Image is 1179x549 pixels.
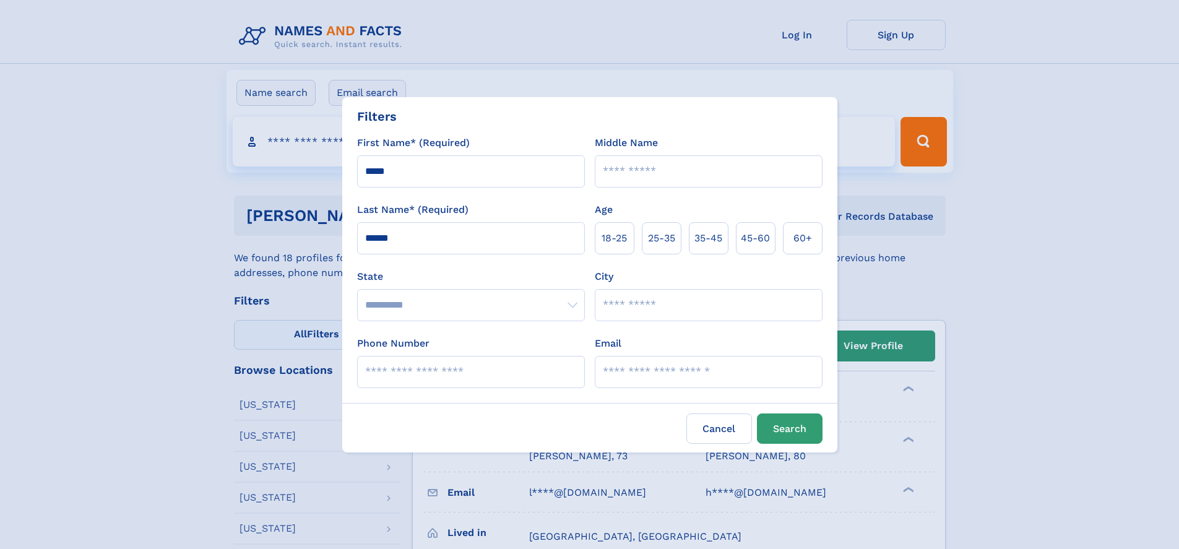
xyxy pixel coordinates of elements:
[595,202,613,217] label: Age
[357,269,585,284] label: State
[741,231,770,246] span: 45‑60
[595,336,621,351] label: Email
[694,231,722,246] span: 35‑45
[357,107,397,126] div: Filters
[595,269,613,284] label: City
[602,231,627,246] span: 18‑25
[793,231,812,246] span: 60+
[686,413,752,444] label: Cancel
[757,413,823,444] button: Search
[357,136,470,150] label: First Name* (Required)
[595,136,658,150] label: Middle Name
[648,231,675,246] span: 25‑35
[357,336,430,351] label: Phone Number
[357,202,469,217] label: Last Name* (Required)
